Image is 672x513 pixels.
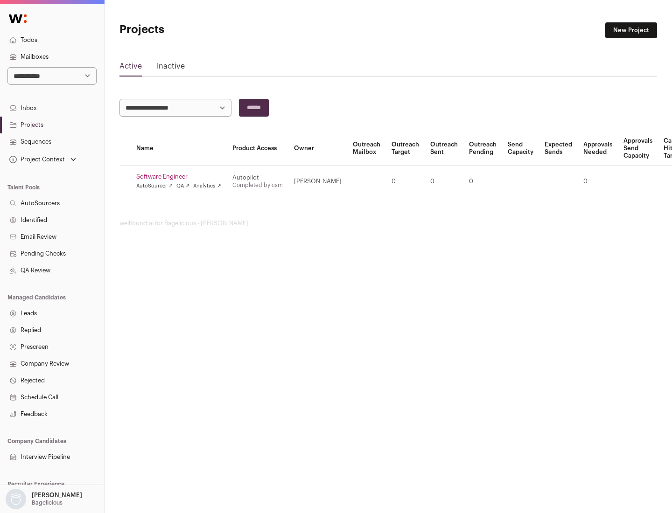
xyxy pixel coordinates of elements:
[7,156,65,163] div: Project Context
[232,182,283,188] a: Completed by csm
[119,22,299,37] h1: Projects
[347,132,386,166] th: Outreach Mailbox
[4,489,84,509] button: Open dropdown
[119,220,657,227] footer: wellfound:ai for Bagelicious - [PERSON_NAME]
[4,9,32,28] img: Wellfound
[578,132,618,166] th: Approvals Needed
[605,22,657,38] a: New Project
[232,174,283,181] div: Autopilot
[119,61,142,76] a: Active
[6,489,26,509] img: nopic.png
[425,132,463,166] th: Outreach Sent
[288,132,347,166] th: Owner
[136,173,221,180] a: Software Engineer
[32,492,82,499] p: [PERSON_NAME]
[618,132,658,166] th: Approvals Send Capacity
[288,166,347,198] td: [PERSON_NAME]
[578,166,618,198] td: 0
[131,132,227,166] th: Name
[539,132,578,166] th: Expected Sends
[227,132,288,166] th: Product Access
[176,182,189,190] a: QA ↗
[463,132,502,166] th: Outreach Pending
[463,166,502,198] td: 0
[193,182,221,190] a: Analytics ↗
[425,166,463,198] td: 0
[502,132,539,166] th: Send Capacity
[386,166,425,198] td: 0
[157,61,185,76] a: Inactive
[32,499,63,506] p: Bagelicious
[7,153,78,166] button: Open dropdown
[386,132,425,166] th: Outreach Target
[136,182,173,190] a: AutoSourcer ↗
